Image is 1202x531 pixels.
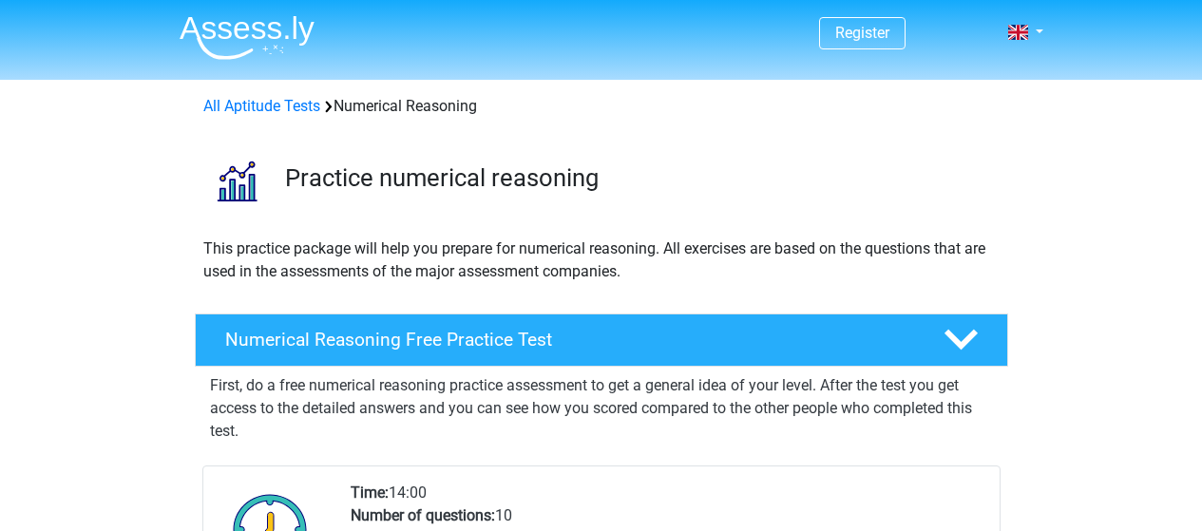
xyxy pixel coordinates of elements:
img: numerical reasoning [196,141,277,221]
a: All Aptitude Tests [203,97,320,115]
h4: Numerical Reasoning Free Practice Test [225,329,913,351]
a: Register [835,24,889,42]
p: First, do a free numerical reasoning practice assessment to get a general idea of your level. Aft... [210,374,993,443]
div: Numerical Reasoning [196,95,1007,118]
h3: Practice numerical reasoning [285,163,993,193]
img: Assessly [180,15,315,60]
p: This practice package will help you prepare for numerical reasoning. All exercises are based on t... [203,237,1000,283]
b: Time: [351,484,389,502]
a: Numerical Reasoning Free Practice Test [187,313,1016,367]
b: Number of questions: [351,506,495,524]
